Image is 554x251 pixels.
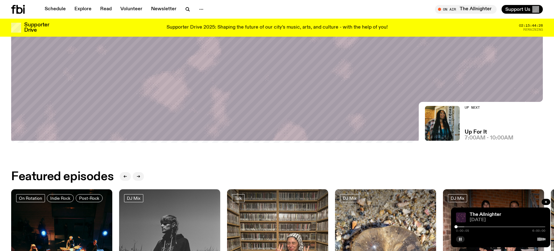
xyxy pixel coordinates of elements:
span: DJ Mix [127,196,141,200]
h3: Supporter Drive [24,22,49,33]
h2: Featured episodes [11,171,114,182]
h2: Up Next [465,106,513,109]
span: 6:00:00 [532,229,545,232]
a: DJ Mix [448,194,467,202]
a: The Allnighter [470,212,501,217]
span: Post-Rock [79,196,99,200]
span: DJ Mix [343,196,356,200]
a: Read [96,5,115,14]
span: 02:15:44:28 [519,24,543,27]
span: Indie Rock [50,196,70,200]
span: 0:00:05 [456,229,469,232]
a: Up For It [465,130,487,135]
a: Schedule [41,5,69,14]
a: Volunteer [117,5,146,14]
a: Post-Rock [76,194,103,202]
a: On Rotation [16,194,45,202]
span: 7:00am - 10:00am [465,135,513,141]
button: Support Us [502,5,543,14]
span: DJ Mix [451,196,464,200]
span: Remaining [523,28,543,31]
a: DJ Mix [124,194,143,202]
a: Talk [232,194,245,202]
a: Newsletter [147,5,180,14]
span: Talk [235,196,242,200]
a: Explore [71,5,95,14]
a: DJ Mix [340,194,359,202]
span: On Rotation [19,196,42,200]
a: Indie Rock [47,194,74,202]
span: Support Us [505,7,530,12]
p: Supporter Drive 2025: Shaping the future of our city’s music, arts, and culture - with the help o... [167,25,388,30]
img: Ify - a Brown Skin girl with black braided twists, looking up to the side with her tongue stickin... [425,106,460,141]
span: [DATE] [470,218,545,222]
button: On AirThe Allnighter [435,5,497,14]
